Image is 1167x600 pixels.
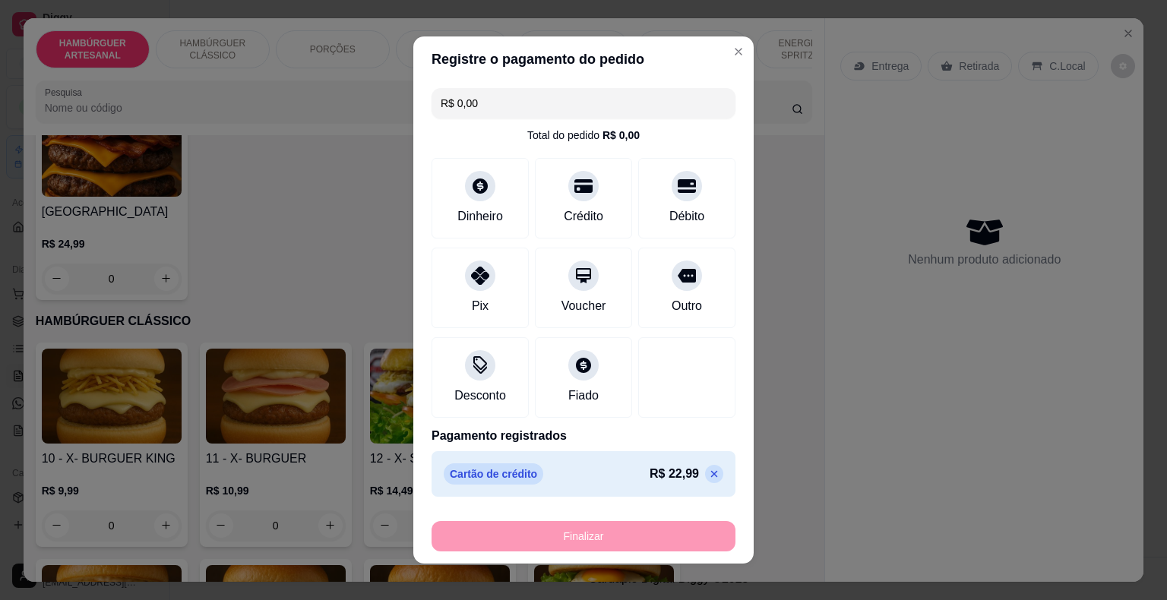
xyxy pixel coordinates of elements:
div: Desconto [454,387,506,405]
button: Close [726,39,751,64]
p: Pagamento registrados [432,427,735,445]
div: Fiado [568,387,599,405]
div: Pix [472,297,489,315]
p: Cartão de crédito [444,463,543,485]
div: R$ 0,00 [602,128,640,143]
div: Outro [672,297,702,315]
div: Crédito [564,207,603,226]
input: Ex.: hambúrguer de cordeiro [441,88,726,118]
div: Voucher [561,297,606,315]
header: Registre o pagamento do pedido [413,36,754,82]
div: Dinheiro [457,207,503,226]
p: R$ 22,99 [650,465,699,483]
div: Total do pedido [527,128,640,143]
div: Débito [669,207,704,226]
